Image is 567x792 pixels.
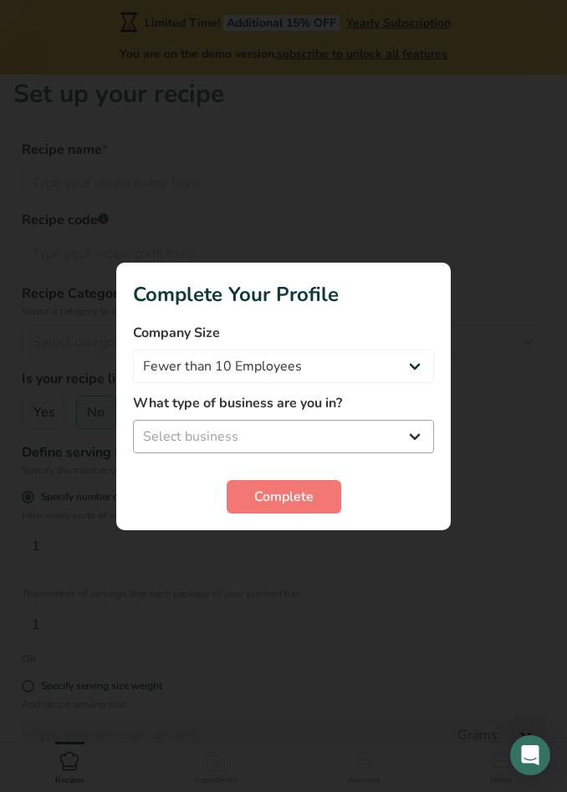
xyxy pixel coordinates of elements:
[254,487,314,507] span: Complete
[133,393,434,413] label: What type of business are you in?
[133,323,434,343] label: Company Size
[133,279,434,309] h1: Complete Your Profile
[227,480,341,514] button: Complete
[510,735,550,775] div: Open Intercom Messenger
